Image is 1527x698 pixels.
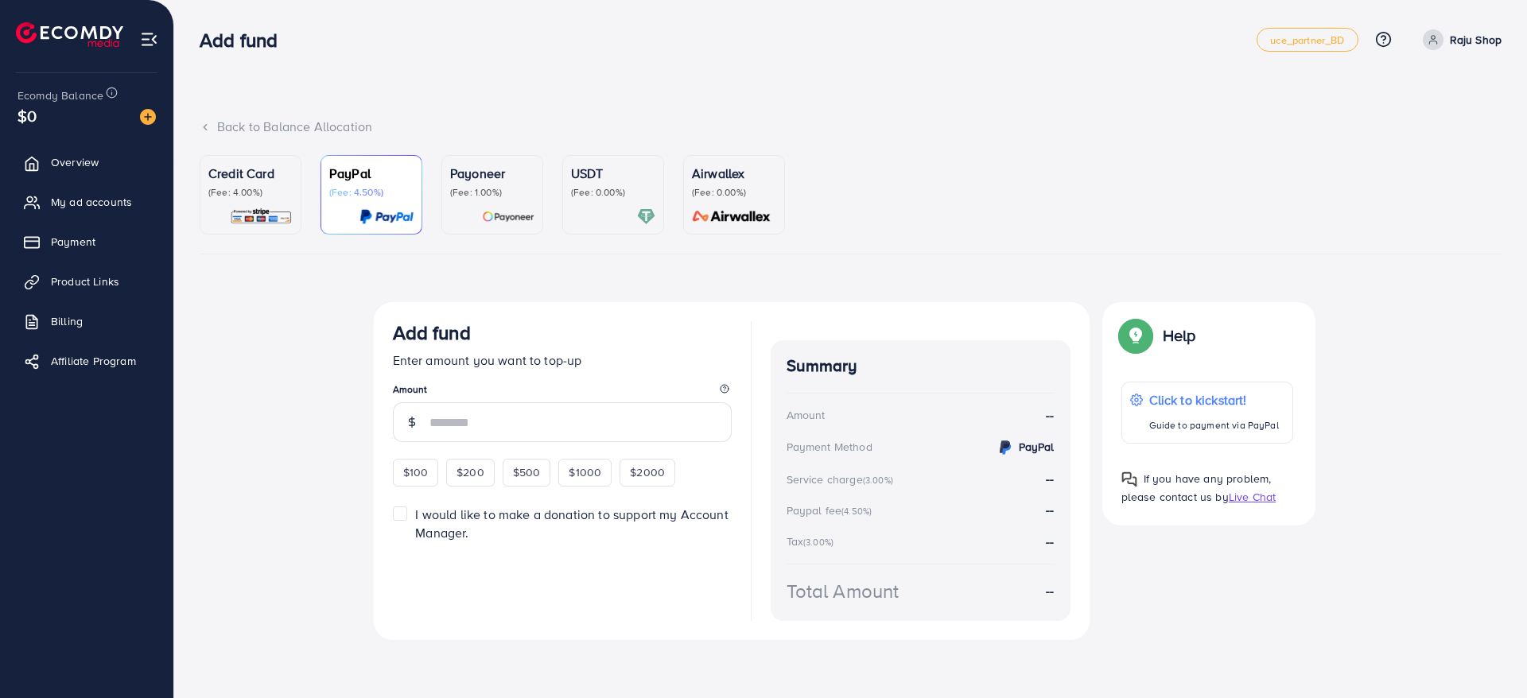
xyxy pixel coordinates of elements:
[393,321,471,344] h3: Add fund
[12,345,161,377] a: Affiliate Program
[208,186,293,199] p: (Fee: 4.00%)
[1450,30,1502,49] p: Raju Shop
[803,536,833,549] small: (3.00%)
[450,186,534,199] p: (Fee: 1.00%)
[1121,471,1272,505] span: If you have any problem, please contact us by
[51,313,83,329] span: Billing
[1046,582,1054,600] strong: --
[863,474,893,487] small: (3.00%)
[415,506,728,541] span: I would like to make a donation to support my Account Manager.
[787,439,872,455] div: Payment Method
[1459,626,1515,686] iframe: Chat
[230,207,293,226] img: card
[571,164,655,183] p: USDT
[1046,501,1054,518] strong: --
[996,438,1015,457] img: credit
[393,382,732,402] legend: Amount
[571,186,655,199] p: (Fee: 0.00%)
[1163,326,1196,345] p: Help
[1416,29,1502,50] a: Raju Shop
[692,164,776,183] p: Airwallex
[450,164,534,183] p: Payoneer
[1270,35,1344,45] span: uce_partner_BD
[329,186,414,199] p: (Fee: 4.50%)
[51,273,119,289] span: Product Links
[787,533,839,549] div: Tax
[359,207,414,226] img: card
[12,146,161,178] a: Overview
[200,118,1502,136] div: Back to Balance Allocation
[17,87,103,103] span: Ecomdy Balance
[1046,406,1054,425] strong: --
[1149,416,1279,435] p: Guide to payment via PayPal
[787,577,899,605] div: Total Amount
[208,164,293,183] p: Credit Card
[457,464,484,480] span: $200
[140,30,158,48] img: menu
[12,266,161,297] a: Product Links
[687,207,776,226] img: card
[513,464,541,480] span: $500
[1229,489,1276,505] span: Live Chat
[1046,470,1054,487] strong: --
[200,29,290,52] h3: Add fund
[51,353,136,369] span: Affiliate Program
[569,464,601,480] span: $1000
[140,109,156,125] img: image
[51,234,95,250] span: Payment
[787,407,826,423] div: Amount
[692,186,776,199] p: (Fee: 0.00%)
[1257,28,1358,52] a: uce_partner_BD
[1019,439,1055,455] strong: PayPal
[841,505,872,518] small: (4.50%)
[51,154,99,170] span: Overview
[1121,471,1137,487] img: Popup guide
[12,226,161,258] a: Payment
[403,464,429,480] span: $100
[787,502,877,518] div: Paypal fee
[393,351,732,370] p: Enter amount you want to top-up
[1046,533,1054,550] strong: --
[329,164,414,183] p: PayPal
[1121,321,1150,350] img: Popup guide
[51,194,132,210] span: My ad accounts
[17,104,37,127] span: $0
[12,305,161,337] a: Billing
[1149,390,1279,409] p: Click to kickstart!
[630,464,665,480] span: $2000
[637,207,655,226] img: card
[482,207,534,226] img: card
[787,356,1055,376] h4: Summary
[16,22,123,47] img: logo
[787,471,898,487] div: Service charge
[12,186,161,218] a: My ad accounts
